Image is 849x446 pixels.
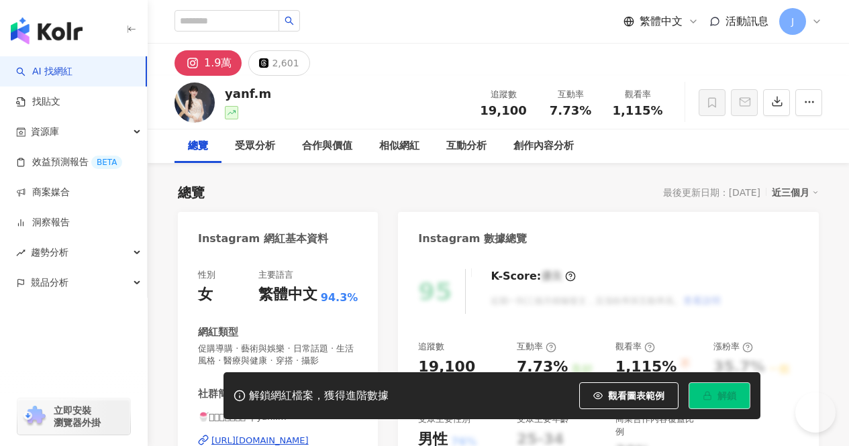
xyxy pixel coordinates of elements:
div: 主要語言 [258,269,293,281]
div: yanf.m [225,85,271,102]
span: search [285,16,294,25]
div: 繁體中文 [258,284,317,305]
div: 受眾主要年齡 [517,413,569,425]
div: 追蹤數 [418,341,444,353]
div: 觀看率 [612,88,663,101]
span: 7.73% [550,104,591,117]
span: 促購導購 · 藝術與娛樂 · 日常話題 · 生活風格 · 醫療與健康 · 穿搭 · 攝影 [198,343,358,367]
div: 總覽 [188,138,208,154]
div: 性別 [198,269,215,281]
div: 互動率 [545,88,596,101]
div: 7.73% [517,357,568,378]
div: Instagram 網紅基本資料 [198,231,328,246]
span: 競品分析 [31,268,68,298]
img: logo [11,17,83,44]
span: 19,100 [480,103,526,117]
span: 活動訊息 [726,15,768,27]
div: 網紅類型 [198,325,238,339]
span: rise [16,248,26,258]
span: 趨勢分析 [31,237,68,268]
div: 1.9萬 [204,54,232,72]
button: 觀看圖表範例 [579,382,679,409]
div: Instagram 數據總覽 [418,231,527,246]
button: 2,601 [248,50,309,76]
div: 近三個月 [772,184,819,201]
div: 受眾主要性別 [418,413,470,425]
span: 立即安裝 瀏覽器外掛 [54,404,101,429]
span: 繁體中文 [640,14,683,29]
div: 相似網紅 [379,138,419,154]
div: 1,115% [615,357,677,387]
span: 資源庫 [31,117,59,147]
div: 互動率 [517,341,556,353]
span: J [791,14,794,29]
span: 觀看圖表範例 [608,390,664,401]
img: chrome extension [21,406,48,427]
div: 追蹤數 [478,88,529,101]
a: chrome extension立即安裝 瀏覽器外掛 [17,398,130,435]
img: KOL Avatar [174,82,215,123]
div: 創作內容分析 [513,138,574,154]
a: 洞察報告 [16,216,70,229]
div: 互動分析 [446,138,487,154]
span: 94.3% [321,290,358,305]
div: K-Score : [491,269,576,284]
button: 1.9萬 [174,50,242,76]
span: 1,115% [613,104,663,117]
div: 女 [198,284,213,305]
div: 合作與價值 [302,138,352,154]
div: 2,601 [272,54,299,72]
a: 找貼文 [16,95,60,109]
div: 受眾分析 [235,138,275,154]
div: 漲粉率 [713,341,753,353]
a: searchAI 找網紅 [16,65,72,78]
a: 商案媒合 [16,186,70,199]
div: 解鎖網紅檔案，獲得進階數據 [249,389,389,403]
div: 19,100 [418,357,475,378]
a: 效益預測報告BETA [16,156,122,169]
div: 商業合作內容覆蓋比例 [615,413,701,437]
div: 總覽 [178,183,205,202]
div: 觀看率 [615,341,655,353]
button: 解鎖 [689,382,750,409]
div: 最後更新日期：[DATE] [663,187,760,198]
